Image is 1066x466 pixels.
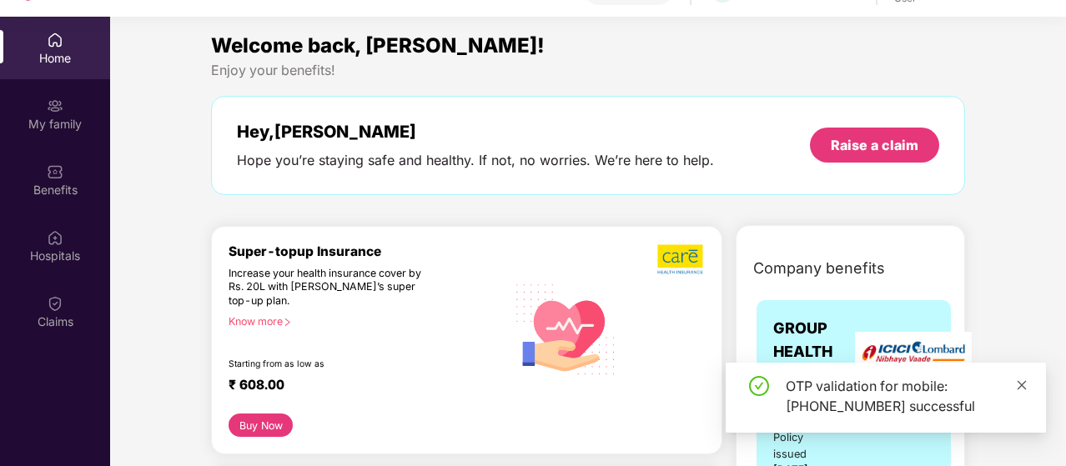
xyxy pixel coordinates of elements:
img: svg+xml;base64,PHN2ZyB3aWR0aD0iMjAiIGhlaWdodD0iMjAiIHZpZXdCb3g9IjAgMCAyMCAyMCIgZmlsbD0ibm9uZSIgeG... [47,98,63,114]
div: Hope you’re staying safe and healthy. If not, no worries. We’re here to help. [237,152,714,169]
img: svg+xml;base64,PHN2ZyBpZD0iSG9zcGl0YWxzIiB4bWxucz0iaHR0cDovL3d3dy53My5vcmcvMjAwMC9zdmciIHdpZHRoPS... [47,229,63,246]
img: svg+xml;base64,PHN2ZyB4bWxucz0iaHR0cDovL3d3dy53My5vcmcvMjAwMC9zdmciIHhtbG5zOnhsaW5rPSJodHRwOi8vd3... [506,268,626,388]
span: close [1016,379,1028,391]
img: svg+xml;base64,PHN2ZyBpZD0iQ2xhaW0iIHhtbG5zPSJodHRwOi8vd3d3LnczLm9yZy8yMDAwL3N2ZyIgd2lkdGg9IjIwIi... [47,295,63,312]
img: svg+xml;base64,PHN2ZyBpZD0iSG9tZSIgeG1sbnM9Imh0dHA6Ly93d3cudzMub3JnLzIwMDAvc3ZnIiB3aWR0aD0iMjAiIG... [47,32,63,48]
img: b5dec4f62d2307b9de63beb79f102df3.png [657,243,705,275]
button: Buy Now [229,413,293,437]
div: OTP validation for mobile: [PHONE_NUMBER] successful [786,376,1026,416]
div: Enjoy your benefits! [211,62,965,79]
div: Increase your health insurance cover by Rs. 20L with [PERSON_NAME]’s super top-up plan. [229,267,435,308]
div: Starting from as low as [229,358,435,370]
img: insurerLogo [855,332,972,373]
span: Welcome back, [PERSON_NAME]! [211,33,545,58]
div: Hey, [PERSON_NAME] [237,122,714,142]
span: GROUP HEALTH INSURANCE [773,317,863,388]
div: Super-topup Insurance [229,243,506,259]
span: Company benefits [753,257,885,280]
span: right [283,318,292,327]
div: Know more [229,315,496,327]
span: check-circle [749,376,769,396]
div: Raise a claim [831,136,918,154]
div: ₹ 608.00 [229,377,490,397]
img: svg+xml;base64,PHN2ZyBpZD0iQmVuZWZpdHMiIHhtbG5zPSJodHRwOi8vd3d3LnczLm9yZy8yMDAwL3N2ZyIgd2lkdGg9Ij... [47,163,63,180]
